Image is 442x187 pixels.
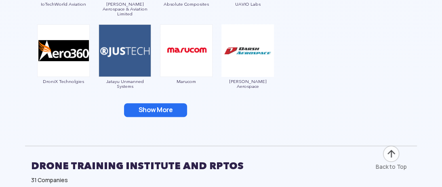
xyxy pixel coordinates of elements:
span: IoTechWorld Aviation [37,2,90,6]
img: img_marucom.png [160,24,213,77]
span: DroniX Technolgies [37,79,90,84]
img: img_darsh.png [221,24,274,77]
span: UAVIO Labs [221,2,274,6]
button: Show More [124,103,187,117]
img: ic_aero360.png [37,24,90,77]
h2: DRONE TRAINING INSTITUTE AND RPTOS [31,156,411,176]
span: Jatayu Unmanned Systems [98,79,152,89]
a: [PERSON_NAME] Aerospace [221,47,274,89]
span: Marucom [160,79,213,84]
a: Marucom [160,47,213,84]
div: 31 Companies [31,176,411,184]
a: DroniX Technolgies [37,47,90,84]
img: ic_jatayu.png [99,24,151,77]
span: Absolute Composites [160,2,213,6]
span: [PERSON_NAME] Aerospace & Aviation Limited [98,2,152,16]
div: Back to Top [375,163,406,171]
img: ic_arrow-up.png [382,145,400,163]
a: Jatayu Unmanned Systems [98,47,152,89]
span: [PERSON_NAME] Aerospace [221,79,274,89]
